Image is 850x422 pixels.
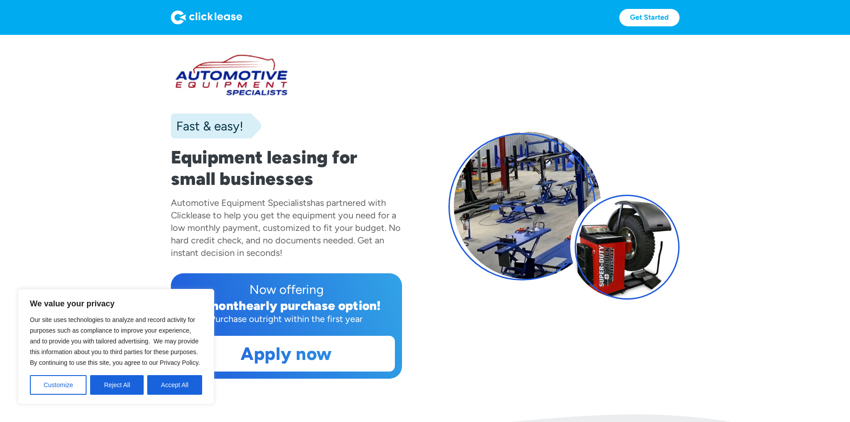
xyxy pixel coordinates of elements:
div: early purchase option! [246,298,381,313]
div: has partnered with Clicklease to help you get the equipment you need for a low monthly payment, c... [171,197,401,258]
img: Logo [171,10,242,25]
p: We value your privacy [30,298,202,309]
a: Get Started [619,9,680,26]
div: We value your privacy [18,289,214,404]
span: Our site uses technologies to analyze and record activity for purposes such as compliance to impr... [30,316,200,366]
div: Fast & easy! [171,117,243,135]
button: Accept All [147,375,202,395]
div: 12 month [191,298,246,313]
a: Apply now [178,336,394,371]
div: Automotive Equipment Specialists [171,197,311,208]
button: Customize [30,375,87,395]
button: Reject All [90,375,144,395]
h1: Equipment leasing for small businesses [171,146,402,189]
div: Purchase outright within the first year [178,313,395,325]
div: Now offering [178,280,395,298]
